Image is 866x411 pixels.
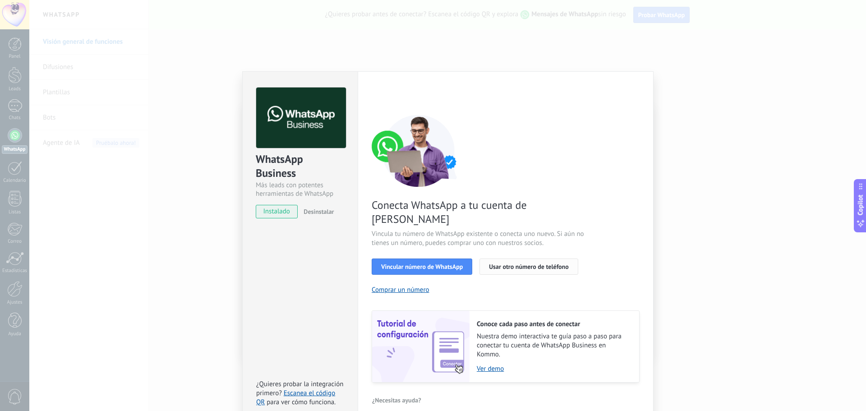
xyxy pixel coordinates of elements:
div: Más leads con potentes herramientas de WhatsApp [256,181,345,198]
span: instalado [256,205,297,218]
span: Nuestra demo interactiva te guía paso a paso para conectar tu cuenta de WhatsApp Business en Kommo. [477,332,630,359]
a: Ver demo [477,365,630,373]
span: Vincula tu número de WhatsApp existente o conecta uno nuevo. Si aún no tienes un número, puedes c... [372,230,586,248]
div: WhatsApp Business [256,152,345,181]
span: Desinstalar [304,208,334,216]
span: ¿Quieres probar la integración primero? [256,380,344,397]
img: connect number [372,115,466,187]
span: Conecta WhatsApp a tu cuenta de [PERSON_NAME] [372,198,586,226]
span: ¿Necesitas ayuda? [372,397,421,403]
a: Escanea el código QR [256,389,335,406]
span: para ver cómo funciona. [267,398,336,406]
button: ¿Necesitas ayuda? [372,393,422,407]
button: Desinstalar [300,205,334,218]
h2: Conoce cada paso antes de conectar [477,320,630,328]
span: Vincular número de WhatsApp [381,263,463,270]
img: logo_main.png [256,88,346,148]
span: Copilot [856,194,865,215]
button: Usar otro número de teléfono [479,259,578,275]
button: Comprar un número [372,286,429,294]
span: Usar otro número de teléfono [489,263,568,270]
button: Vincular número de WhatsApp [372,259,472,275]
